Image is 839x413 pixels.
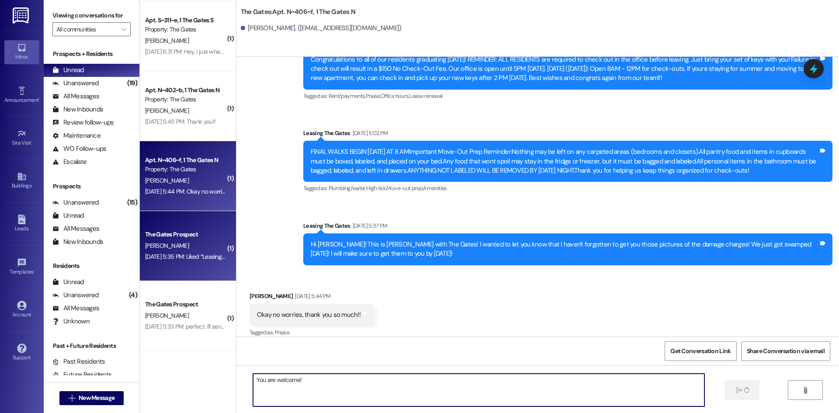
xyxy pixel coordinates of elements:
[253,374,704,406] textarea: You are welcome!
[250,292,374,304] div: [PERSON_NAME]
[79,393,114,403] span: New Message
[145,177,189,184] span: [PERSON_NAME]
[125,196,139,209] div: (15)
[56,22,117,36] input: All communities
[4,341,39,364] a: Support
[4,40,39,64] a: Inbox
[145,156,226,165] div: Apt. N~406~f, 1 The Gates N
[4,212,39,236] a: Leads
[52,224,99,233] div: All Messages
[257,310,361,319] div: Okay no worries, thank you so much!!
[4,298,39,322] a: Account
[802,387,808,394] i: 
[145,323,314,330] div: [DATE] 5:33 PM: perfect. I'll send them in with the checks next week
[52,211,84,220] div: Unread
[69,395,75,402] i: 
[145,118,215,125] div: [DATE] 5:45 PM: Thank you!!
[381,92,409,100] span: Office hours ,
[311,240,818,259] div: Hi [PERSON_NAME]! This is [PERSON_NAME] with The Gates! I wanted to let you know that I haven't f...
[329,184,366,192] span: Plumbing/water ,
[303,128,832,141] div: Leasing The Gates
[52,357,105,366] div: Past Residents
[4,255,39,279] a: Templates •
[125,76,139,90] div: (19)
[241,24,402,33] div: [PERSON_NAME]. ([EMAIL_ADDRESS][DOMAIN_NAME])
[52,370,111,379] div: Future Residents
[44,341,139,351] div: Past + Future Residents
[241,7,355,17] b: The Gates: Apt. N~406~f, 1 The Gates N
[303,182,832,194] div: Tagged as:
[311,147,818,175] div: FINAL WALKS BEGIN [DATE] AT 8 AMImportant Move-Out Prep Reminder:Nothing may be left on any carpe...
[13,7,31,24] img: ResiDesk Logo
[329,92,366,100] span: Rent/payments ,
[4,169,39,193] a: Buildings
[747,347,825,356] span: Share Conversation via email
[44,261,139,271] div: Residents
[34,267,35,274] span: •
[366,92,381,100] span: Praise ,
[145,312,189,319] span: [PERSON_NAME]
[145,107,189,115] span: [PERSON_NAME]
[59,391,124,405] button: New Message
[39,96,40,102] span: •
[303,90,832,102] div: Tagged as:
[350,128,388,138] div: [DATE] 5:02 PM
[145,253,361,260] div: [DATE] 5:35 PM: Liked “Leasing The Gates (The Gates): Thank you for letting us know!”
[665,341,736,361] button: Get Conversation Link
[366,184,387,192] span: High risk ,
[145,95,226,104] div: Property: The Gates
[145,48,687,56] div: [DATE] 6:31 PM: Hey, I just when over the move out statement and I wanted to clarify that the dam...
[52,278,84,287] div: Unread
[52,291,99,300] div: Unanswered
[250,326,374,339] div: Tagged as:
[44,182,139,191] div: Prospects
[52,304,99,313] div: All Messages
[670,347,731,356] span: Get Conversation Link
[350,221,388,230] div: [DATE] 5:37 PM
[736,387,742,394] i: 
[423,184,447,192] span: Amenities
[52,118,114,127] div: Review follow-ups
[145,242,189,250] span: [PERSON_NAME]
[121,26,126,33] i: 
[145,16,226,25] div: Apt. S~311~e, 1 The Gates S
[741,341,830,361] button: Share Conversation via email
[127,288,139,302] div: (4)
[145,86,226,95] div: Apt. N~402~b, 1 The Gates N
[52,92,99,101] div: All Messages
[52,66,84,75] div: Unread
[52,9,131,22] label: Viewing conversations for
[52,131,101,140] div: Maintenance
[52,198,99,207] div: Unanswered
[52,79,99,88] div: Unanswered
[409,92,443,100] span: Lease renewal
[52,144,106,153] div: WO Follow-ups
[311,55,818,83] div: Congratulations to all of our residents graduating [DATE]! REMINDER: ALL RESIDENTS are required t...
[52,317,90,326] div: Unknown
[145,187,281,195] div: [DATE] 5:44 PM: Okay no worries, thank you so much!!
[145,37,189,45] span: [PERSON_NAME]
[386,184,423,192] span: Move-out prep ,
[44,49,139,59] div: Prospects + Residents
[303,221,832,233] div: Leasing The Gates
[145,25,226,34] div: Property: The Gates
[145,165,226,174] div: Property: The Gates
[145,230,226,239] div: The Gates Prospect
[52,157,87,167] div: Escalate
[52,237,103,246] div: New Inbounds
[293,292,330,301] div: [DATE] 5:44 PM
[275,329,289,336] span: Praise
[4,126,39,150] a: Site Visit •
[31,139,33,145] span: •
[145,300,226,309] div: The Gates Prospect
[52,105,103,114] div: New Inbounds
